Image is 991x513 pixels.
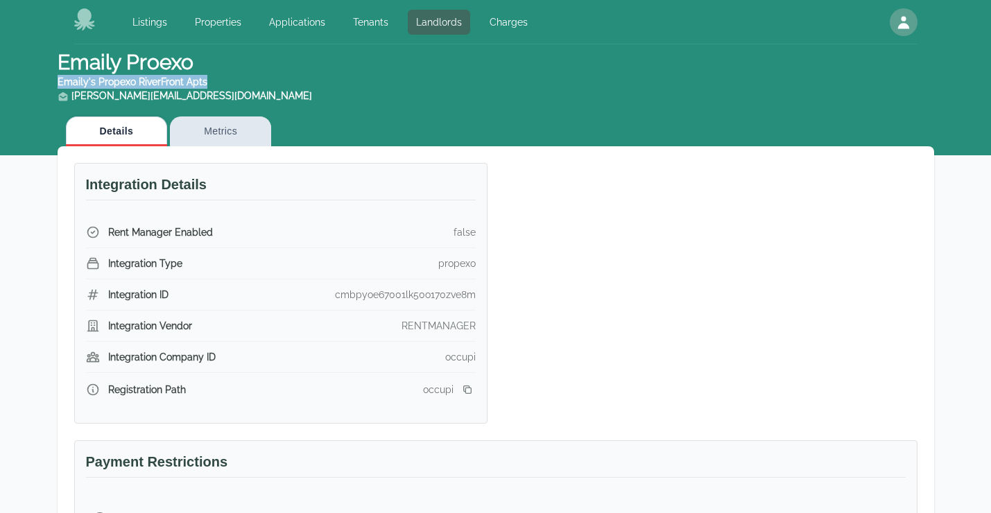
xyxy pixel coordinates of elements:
a: Tenants [345,10,397,35]
span: Rent Manager Enabled [108,225,213,239]
a: Charges [481,10,536,35]
a: Listings [124,10,175,35]
span: Integration ID [108,288,169,302]
span: Integration Company ID [108,350,216,364]
a: Landlords [408,10,470,35]
a: Applications [261,10,334,35]
span: Registration Path [108,383,186,397]
div: false [454,225,476,239]
div: Emaily's Propexo RiverFront Apts [58,75,323,89]
button: Details [66,116,168,146]
h1: Emaily Proexo [58,50,323,103]
div: RENTMANAGER [402,319,476,333]
a: [PERSON_NAME][EMAIL_ADDRESS][DOMAIN_NAME] [71,90,312,101]
div: occupi [445,350,476,364]
span: Integration Vendor [108,319,192,333]
div: cmbpyoe67001lk50o170zve8m [335,288,476,302]
h3: Payment Restrictions [86,452,906,478]
button: Copy registration link [459,381,476,398]
span: Integration Type [108,256,182,270]
h3: Integration Details [86,175,476,200]
div: propexo [438,256,476,270]
button: Metrics [170,116,271,146]
div: occupi [423,383,454,397]
a: Properties [187,10,250,35]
